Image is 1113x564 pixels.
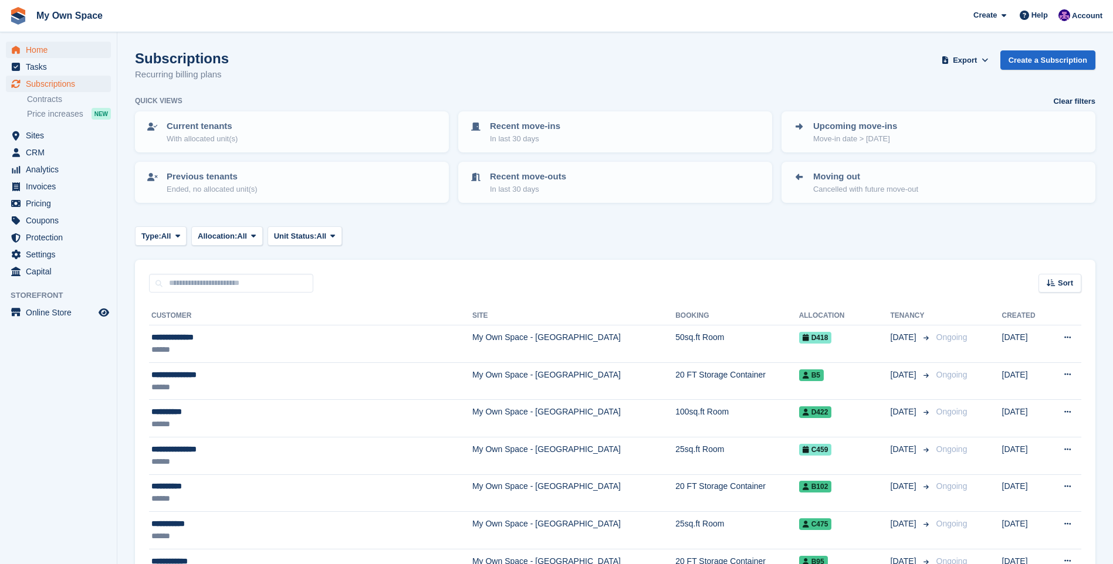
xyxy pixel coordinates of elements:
[26,229,96,246] span: Protection
[472,474,675,512] td: My Own Space - [GEOGRAPHIC_DATA]
[11,290,117,301] span: Storefront
[490,120,560,133] p: Recent move-ins
[490,170,566,184] p: Recent move-outs
[26,76,96,92] span: Subscriptions
[26,304,96,321] span: Online Store
[1002,437,1048,474] td: [DATE]
[675,307,799,325] th: Booking
[813,170,918,184] p: Moving out
[27,107,111,120] a: Price increases NEW
[135,226,187,246] button: Type: All
[1002,307,1048,325] th: Created
[891,443,919,456] span: [DATE]
[936,481,967,491] span: Ongoing
[9,7,27,25] img: stora-icon-8386f47178a22dfd0bd8f6a31ec36ba5ce8667c1dd55bd0f319d3a0aa187defe.svg
[1002,512,1048,549] td: [DATE]
[891,518,919,530] span: [DATE]
[6,263,111,280] a: menu
[6,178,111,195] a: menu
[167,133,238,145] p: With allocated unit(s)
[813,120,897,133] p: Upcoming move-ins
[1058,9,1070,21] img: Megan Angel
[26,42,96,58] span: Home
[26,263,96,280] span: Capital
[459,163,771,202] a: Recent move-outs In last 30 days
[161,230,171,242] span: All
[167,184,258,195] p: Ended, no allocated unit(s)
[1002,400,1048,437] td: [DATE]
[317,230,327,242] span: All
[936,332,967,342] span: Ongoing
[135,68,229,81] p: Recurring billing plans
[26,246,96,263] span: Settings
[92,108,111,120] div: NEW
[490,133,560,145] p: In last 30 days
[472,325,675,363] td: My Own Space - [GEOGRAPHIC_DATA]
[891,307,932,325] th: Tenancy
[6,76,111,92] a: menu
[1002,474,1048,512] td: [DATE]
[799,332,832,344] span: D418
[136,113,448,151] a: Current tenants With allocated unit(s)
[135,50,229,66] h1: Subscriptions
[1072,10,1102,22] span: Account
[6,59,111,75] a: menu
[6,212,111,229] a: menu
[936,407,967,416] span: Ongoing
[1031,9,1048,21] span: Help
[26,59,96,75] span: Tasks
[472,307,675,325] th: Site
[472,512,675,549] td: My Own Space - [GEOGRAPHIC_DATA]
[799,518,832,530] span: C475
[1058,277,1073,289] span: Sort
[6,246,111,263] a: menu
[675,362,799,400] td: 20 FT Storage Container
[675,437,799,474] td: 25sq.ft Room
[6,195,111,212] a: menu
[799,406,832,418] span: D422
[490,184,566,195] p: In last 30 days
[675,474,799,512] td: 20 FT Storage Container
[891,331,919,344] span: [DATE]
[26,127,96,144] span: Sites
[783,163,1094,202] a: Moving out Cancelled with future move-out
[936,444,967,454] span: Ongoing
[799,481,832,492] span: B102
[141,230,161,242] span: Type:
[191,226,263,246] button: Allocation: All
[813,133,897,145] p: Move-in date > [DATE]
[953,55,977,66] span: Export
[783,113,1094,151] a: Upcoming move-ins Move-in date > [DATE]
[675,400,799,437] td: 100sq.ft Room
[6,229,111,246] a: menu
[936,519,967,528] span: Ongoing
[268,226,342,246] button: Unit Status: All
[167,120,238,133] p: Current tenants
[136,163,448,202] a: Previous tenants Ended, no allocated unit(s)
[27,94,111,105] a: Contracts
[1000,50,1095,70] a: Create a Subscription
[973,9,997,21] span: Create
[891,480,919,492] span: [DATE]
[198,230,237,242] span: Allocation:
[6,127,111,144] a: menu
[459,113,771,151] a: Recent move-ins In last 30 days
[472,437,675,474] td: My Own Space - [GEOGRAPHIC_DATA]
[799,369,824,381] span: B5
[675,512,799,549] td: 25sq.ft Room
[27,108,83,120] span: Price increases
[26,144,96,161] span: CRM
[1053,96,1095,107] a: Clear filters
[891,369,919,381] span: [DATE]
[1002,325,1048,363] td: [DATE]
[167,170,258,184] p: Previous tenants
[26,161,96,178] span: Analytics
[6,42,111,58] a: menu
[6,304,111,321] a: menu
[675,325,799,363] td: 50sq.ft Room
[149,307,472,325] th: Customer
[26,178,96,195] span: Invoices
[237,230,247,242] span: All
[1002,362,1048,400] td: [DATE]
[799,307,891,325] th: Allocation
